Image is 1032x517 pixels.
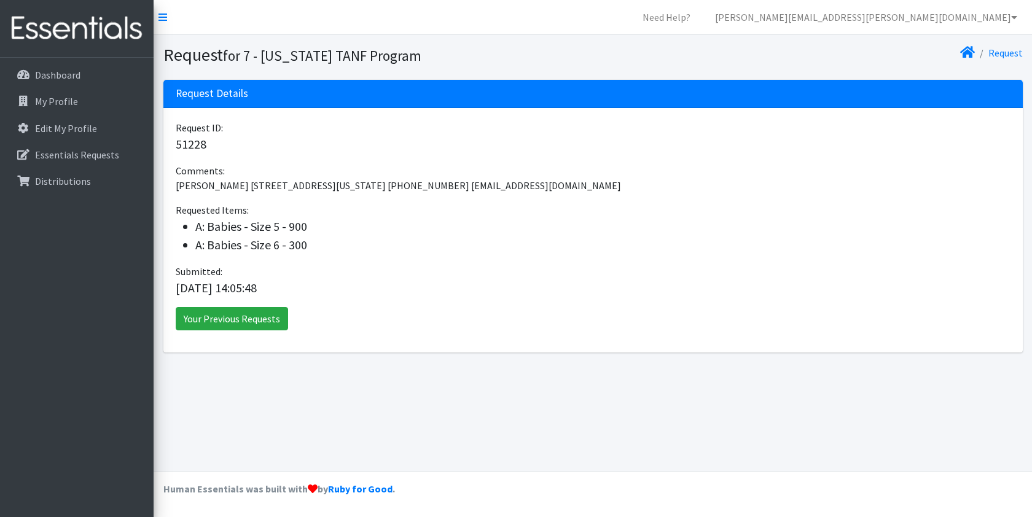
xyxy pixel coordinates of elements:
[176,165,225,177] span: Comments:
[35,69,80,81] p: Dashboard
[176,204,249,216] span: Requested Items:
[176,265,222,278] span: Submitted:
[5,169,149,193] a: Distributions
[176,307,288,330] a: Your Previous Requests
[633,5,700,29] a: Need Help?
[5,116,149,141] a: Edit My Profile
[223,47,421,64] small: for 7 - [US_STATE] TANF Program
[5,142,149,167] a: Essentials Requests
[5,8,149,49] img: HumanEssentials
[195,236,1011,254] li: A: Babies - Size 6 - 300
[35,149,119,161] p: Essentials Requests
[5,63,149,87] a: Dashboard
[176,178,1011,193] p: [PERSON_NAME] [STREET_ADDRESS][US_STATE] [PHONE_NUMBER] [EMAIL_ADDRESS][DOMAIN_NAME]
[163,483,395,495] strong: Human Essentials was built with by .
[988,47,1023,59] a: Request
[176,122,223,134] span: Request ID:
[176,279,1011,297] p: [DATE] 14:05:48
[195,217,1011,236] li: A: Babies - Size 5 - 900
[176,87,248,100] h3: Request Details
[176,135,1011,154] p: 51228
[35,95,78,107] p: My Profile
[35,122,97,134] p: Edit My Profile
[163,44,588,66] h1: Request
[35,175,91,187] p: Distributions
[5,89,149,114] a: My Profile
[705,5,1027,29] a: [PERSON_NAME][EMAIL_ADDRESS][PERSON_NAME][DOMAIN_NAME]
[328,483,393,495] a: Ruby for Good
